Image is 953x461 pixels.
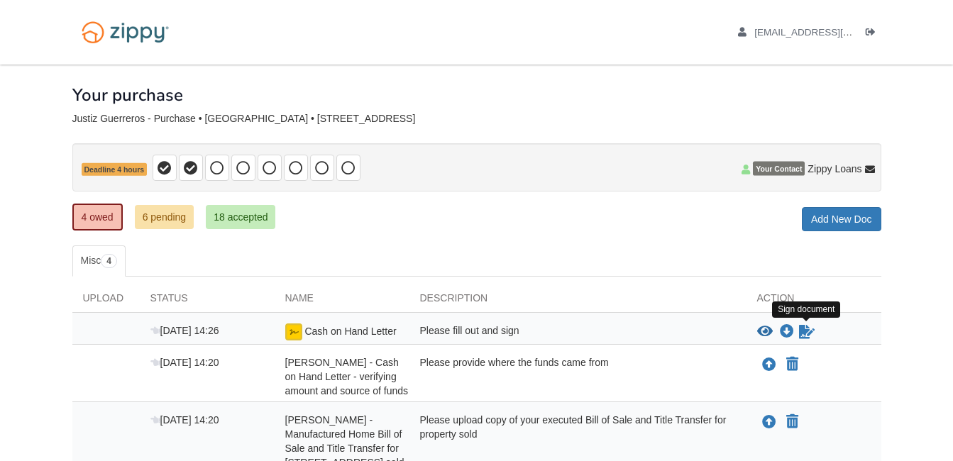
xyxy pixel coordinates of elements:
[72,204,123,230] a: 4 owed
[808,162,861,176] span: Zippy Loans
[785,413,800,431] button: Declare Yaimys Justiz Guerreros - Manufactured Home Bill of Sale and Title Transfer for 5515 118t...
[150,414,219,426] span: [DATE] 14:20
[761,413,778,431] button: Upload Yaimys Justiz Guerreros - Manufactured Home Bill of Sale and Title Transfer for 5515 118th...
[802,207,881,231] a: Add New Doc
[772,301,840,318] div: Sign document
[409,355,747,398] div: Please provide where the funds came from
[757,325,773,339] button: View Cash on Hand Letter
[738,27,918,41] a: edit profile
[304,326,396,337] span: Cash on Hand Letter
[101,254,117,268] span: 4
[780,326,794,338] a: Download Cash on Hand Letter
[72,291,140,312] div: Upload
[761,355,778,374] button: Upload Yaimys Justiz Guerreros - Cash on Hand Letter - verifying amount and source of funds
[754,27,917,38] span: yaimysjg1994@yahoo.com
[82,163,148,177] span: Deadline 4 hours
[72,14,178,50] img: Logo
[866,27,881,41] a: Log out
[72,86,183,104] h1: Your purchase
[785,356,800,373] button: Declare Yaimys Justiz Guerreros - Cash on Hand Letter - verifying amount and source of funds not ...
[798,323,816,340] a: Sign Form
[409,291,747,312] div: Description
[753,162,805,176] span: Your Contact
[409,323,747,340] div: Please fill out and sign
[72,113,881,125] div: Justiz Guerreros - Purchase • [GEOGRAPHIC_DATA] • [STREET_ADDRESS]
[150,325,219,336] span: [DATE] 14:26
[135,205,194,229] a: 6 pending
[140,291,275,312] div: Status
[747,291,881,312] div: Action
[285,323,302,340] img: Ready for you to esign
[275,291,409,312] div: Name
[285,357,409,396] span: [PERSON_NAME] - Cash on Hand Letter - verifying amount and source of funds
[72,245,126,277] a: Misc
[206,205,275,229] a: 18 accepted
[150,357,219,368] span: [DATE] 14:20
